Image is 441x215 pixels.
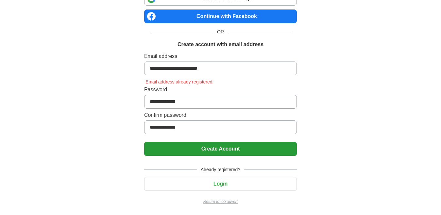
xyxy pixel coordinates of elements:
[144,142,297,156] button: Create Account
[144,52,297,60] label: Email address
[144,86,297,94] label: Password
[144,111,297,119] label: Confirm password
[178,41,263,48] h1: Create account with email address
[144,199,297,205] a: Return to job advert
[144,9,297,23] a: Continue with Facebook
[144,79,215,84] span: Email address already registered.
[144,177,297,191] button: Login
[197,166,244,173] span: Already registered?
[144,181,297,187] a: Login
[213,28,228,35] span: OR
